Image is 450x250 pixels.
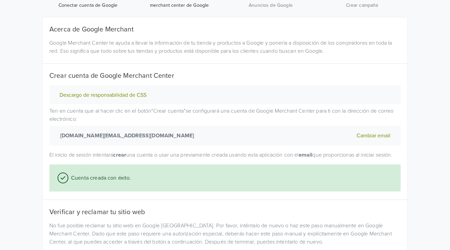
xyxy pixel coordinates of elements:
h5: Crear cuenta de Google Merchant Center [49,72,401,80]
span: Conectar cuenta de Google [45,2,131,9]
strong: crear [113,152,126,158]
button: Descargo de responsabilidad de CSS [58,92,149,99]
button: Cambiar email [355,131,392,140]
p: El inicio de sesión intentará una cuenta o usar una previamente creada usando esta aplicación con... [49,151,401,159]
p: Ten en cuenta que al hacer clic en el botón " Crear cuenta " se configurará una cuenta de Google ... [49,107,401,145]
strong: [DOMAIN_NAME][EMAIL_ADDRESS][DOMAIN_NAME] [58,132,194,140]
h5: Acerca de Google Merchant [49,25,401,33]
div: Google Merchant Center te ayuda a llevar la información de tu tienda y productos a Google y poner... [44,39,406,55]
span: Crear campaña [319,2,405,9]
span: Anuncios de Google [228,2,314,9]
strong: email [299,152,313,158]
div: No fue posible reclamar tu sitio web en Google [GEOGRAPHIC_DATA]. Por favor, inténtalo de nuevo o... [44,222,406,246]
span: Cuenta creada con éxito. [68,174,131,182]
h5: Verificar y reclamar tu sitio web [49,208,401,216]
span: merchant center de Google [136,2,222,9]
